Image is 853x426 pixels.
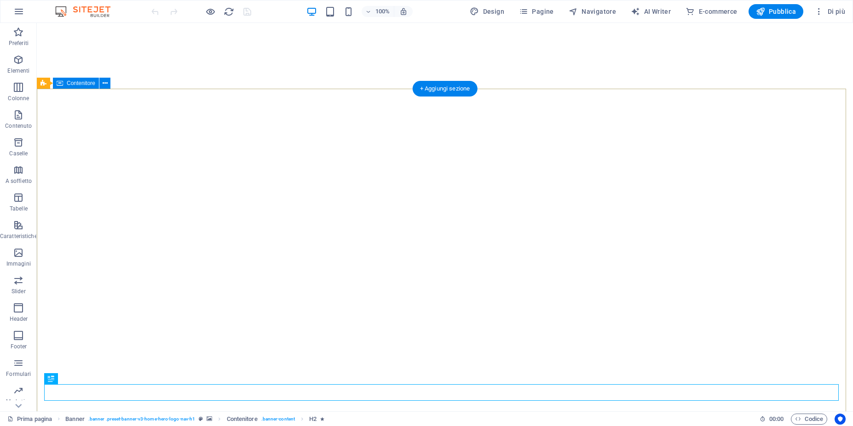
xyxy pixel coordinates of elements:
button: Usercentrics [835,414,846,425]
span: : [776,415,777,422]
span: Fai clic per selezionare. Doppio clic per modificare [309,414,317,425]
span: . banner .preset-banner-v3-home-hero-logo-nav-h1 [88,414,195,425]
span: Navigatore [569,7,616,16]
button: Pubblica [749,4,804,19]
span: AI Writer [631,7,671,16]
button: Navigatore [565,4,620,19]
button: E-commerce [682,4,741,19]
div: Design (Ctrl+Alt+Y) [466,4,508,19]
h6: 100% [375,6,390,17]
img: Editor Logo [53,6,122,17]
p: Header [10,315,28,323]
p: Elementi [7,67,29,74]
p: Formulari [6,370,31,378]
div: + Aggiungi sezione [413,81,478,97]
span: Contenitore [67,80,95,86]
p: Contenuto [5,122,32,130]
span: . banner-content [261,414,295,425]
i: Quando ridimensioni, regola automaticamente il livello di zoom in modo che corrisponda al disposi... [399,7,408,16]
p: Tabelle [10,205,28,212]
p: Colonne [8,95,29,102]
nav: breadcrumb [65,414,324,425]
span: Pubblica [756,7,796,16]
button: 100% [362,6,394,17]
span: Design [470,7,504,16]
button: Pagine [515,4,558,19]
p: Caselle [9,150,28,157]
i: Ricarica la pagina [224,6,234,17]
span: Fai clic per selezionare. Doppio clic per modificare [65,414,85,425]
a: Fai clic per annullare la selezione. Doppio clic per aprire le pagine [7,414,52,425]
span: 00 00 [769,414,784,425]
span: Pagine [519,7,554,16]
p: Immagini [6,260,31,267]
button: Codice [791,414,827,425]
span: Fai clic per selezionare. Doppio clic per modificare [227,414,258,425]
button: Di più [811,4,849,19]
button: Design [466,4,508,19]
i: Questo elemento contiene uno sfondo [207,416,212,421]
button: reload [223,6,234,17]
i: Questo elemento è un preset personalizzabile [199,416,203,421]
button: Clicca qui per lasciare la modalità di anteprima e continuare la modifica [205,6,216,17]
span: Di più [814,7,845,16]
h6: Tempo sessione [760,414,784,425]
p: Footer [11,343,27,350]
span: E-commerce [686,7,737,16]
p: Marketing [6,398,31,405]
p: A soffietto [6,177,32,185]
i: L'elemento contiene un'animazione [320,416,324,421]
span: Codice [795,414,823,425]
p: Slider [12,288,26,295]
button: AI Writer [627,4,674,19]
p: Preferiti [9,40,29,47]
